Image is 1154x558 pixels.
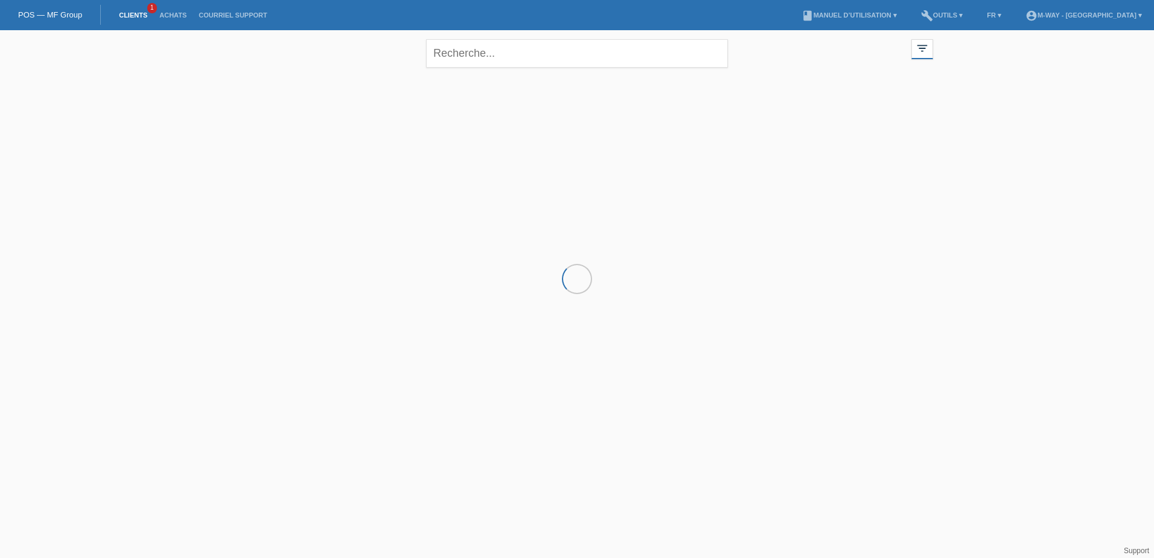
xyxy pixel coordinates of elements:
[193,11,273,19] a: Courriel Support
[916,42,929,55] i: filter_list
[1025,10,1038,22] i: account_circle
[921,10,933,22] i: build
[153,11,193,19] a: Achats
[113,11,153,19] a: Clients
[426,39,728,68] input: Recherche...
[915,11,969,19] a: buildOutils ▾
[147,3,157,13] span: 1
[981,11,1007,19] a: FR ▾
[18,10,82,19] a: POS — MF Group
[802,10,814,22] i: book
[795,11,903,19] a: bookManuel d’utilisation ▾
[1124,547,1149,555] a: Support
[1019,11,1148,19] a: account_circlem-way - [GEOGRAPHIC_DATA] ▾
